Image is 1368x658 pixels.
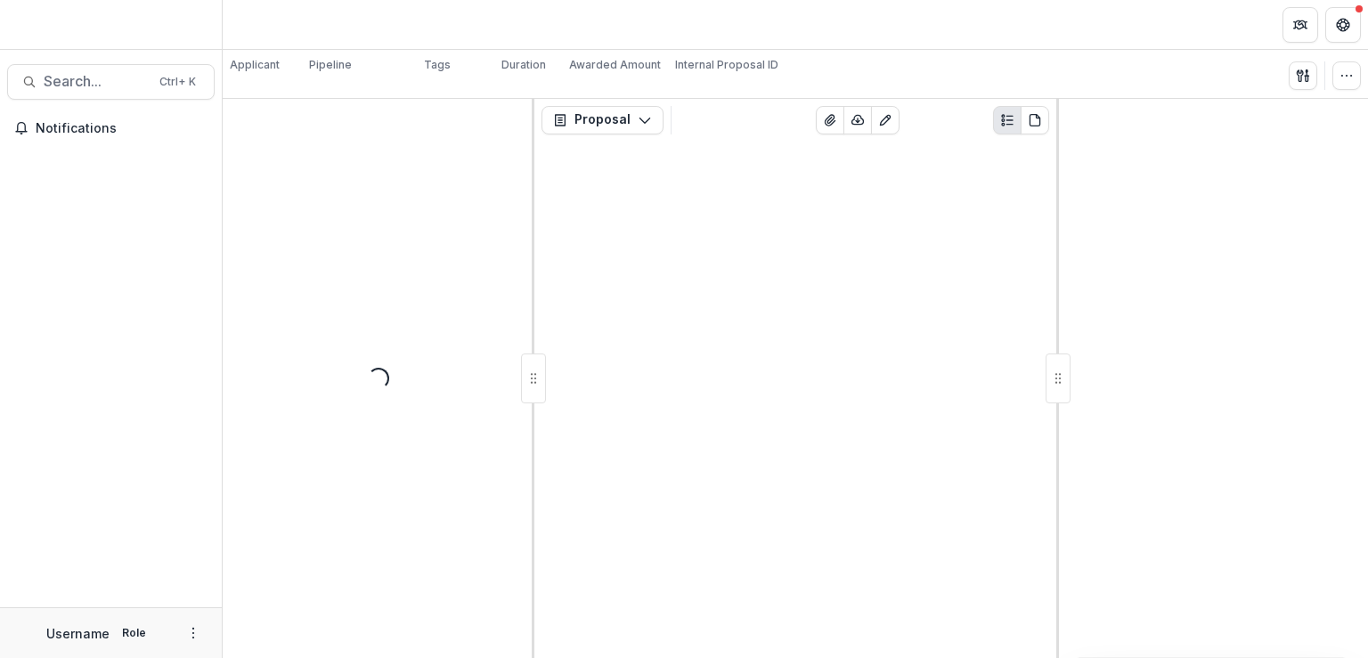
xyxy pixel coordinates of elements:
button: Proposal [541,106,664,134]
button: Plaintext view [993,106,1022,134]
p: Pipeline [309,57,352,73]
p: Duration [501,57,546,73]
span: Notifications [36,121,208,136]
p: Applicant [230,57,280,73]
button: Notifications [7,114,215,142]
div: Ctrl + K [156,72,199,92]
button: View Attached Files [816,106,844,134]
p: Awarded Amount [569,57,661,73]
p: Role [117,625,151,641]
span: Search... [44,73,149,90]
p: Internal Proposal ID [675,57,778,73]
button: Search... [7,64,215,100]
button: Get Help [1325,7,1361,43]
button: PDF view [1021,106,1049,134]
button: Partners [1282,7,1318,43]
button: More [183,622,204,644]
button: Edit as form [871,106,900,134]
p: Tags [424,57,451,73]
p: Username [46,624,110,643]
